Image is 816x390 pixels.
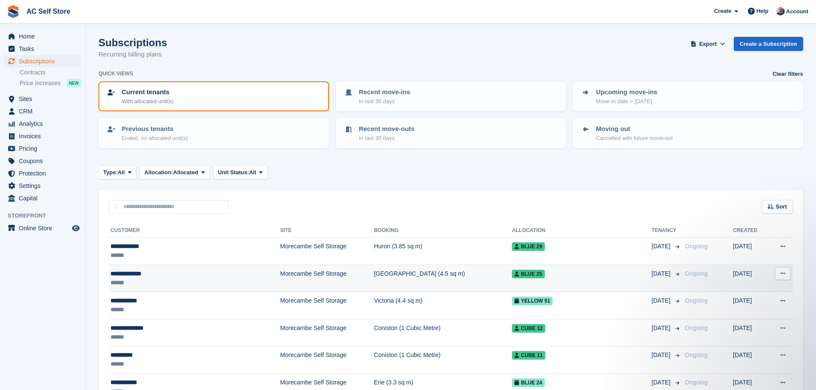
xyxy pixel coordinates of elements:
[280,224,374,238] th: Site
[374,319,512,346] td: Coniston (1 Cubic Metre)
[19,30,70,42] span: Home
[280,238,374,265] td: Morecambe Self Storage
[374,346,512,374] td: Coniston (1 Cubic Metre)
[574,82,802,110] a: Upcoming move-ins Move-in date > [DATE]
[20,78,81,88] a: Price increases NEW
[685,297,708,304] span: Ongoing
[574,119,802,147] a: Moving out Cancelled with future move-out
[19,155,70,167] span: Coupons
[512,378,544,387] span: Blue 24
[280,319,374,346] td: Morecambe Self Storage
[19,192,70,204] span: Capital
[20,68,81,77] a: Contracts
[19,143,70,155] span: Pricing
[714,7,731,15] span: Create
[122,124,188,134] p: Previous tenants
[733,292,768,319] td: [DATE]
[99,165,136,179] button: Type: All
[280,292,374,319] td: Morecambe Self Storage
[652,296,672,305] span: [DATE]
[4,130,81,142] a: menu
[337,82,565,110] a: Recent move-ins In last 30 days
[512,297,553,305] span: Yellow 51
[359,124,415,134] p: Recent move-outs
[4,55,81,67] a: menu
[776,7,785,15] img: Barry Todd
[19,55,70,67] span: Subscriptions
[733,265,768,292] td: [DATE]
[118,168,125,177] span: All
[71,223,81,233] a: Preview store
[596,124,673,134] p: Moving out
[512,324,545,333] span: Cube 12
[19,43,70,55] span: Tasks
[122,97,173,106] p: With allocated unit(s)
[99,70,133,77] h6: Quick views
[337,119,565,147] a: Recent move-outs In last 30 days
[4,180,81,192] a: menu
[733,346,768,374] td: [DATE]
[4,30,81,42] a: menu
[280,265,374,292] td: Morecambe Self Storage
[685,325,708,331] span: Ongoing
[4,143,81,155] a: menu
[652,224,681,238] th: Tenancy
[374,265,512,292] td: [GEOGRAPHIC_DATA] (4.5 sq m)
[733,224,768,238] th: Created
[4,155,81,167] a: menu
[596,134,673,143] p: Cancelled with future move-out
[280,346,374,374] td: Morecambe Self Storage
[685,379,708,386] span: Ongoing
[173,168,198,177] span: Allocated
[596,87,657,97] p: Upcoming move-ins
[685,270,708,277] span: Ongoing
[19,167,70,179] span: Protection
[652,269,672,278] span: [DATE]
[7,5,20,18] img: stora-icon-8386f47178a22dfd0bd8f6a31ec36ba5ce8667c1dd55bd0f319d3a0aa187defe.svg
[4,105,81,117] a: menu
[652,324,672,333] span: [DATE]
[99,50,167,60] p: Recurring billing plans
[218,168,249,177] span: Unit Status:
[374,238,512,265] td: Huron (3.85 sq m)
[19,118,70,130] span: Analytics
[99,119,328,147] a: Previous tenants Ended, no allocated unit(s)
[359,87,410,97] p: Recent move-ins
[512,351,545,360] span: Cube 11
[8,211,85,220] span: Storefront
[4,93,81,105] a: menu
[733,238,768,265] td: [DATE]
[20,79,61,87] span: Price increases
[733,319,768,346] td: [DATE]
[685,351,708,358] span: Ongoing
[512,224,652,238] th: Allocation
[756,7,768,15] span: Help
[140,165,209,179] button: Allocation: Allocated
[734,37,803,51] a: Create a Subscription
[4,192,81,204] a: menu
[4,222,81,234] a: menu
[4,167,81,179] a: menu
[776,202,787,211] span: Sort
[374,224,512,238] th: Booking
[512,242,544,251] span: Blue 29
[786,7,808,16] span: Account
[512,270,544,278] span: Blue 25
[652,242,672,251] span: [DATE]
[652,351,672,360] span: [DATE]
[99,82,328,110] a: Current tenants With allocated unit(s)
[596,97,657,106] p: Move-in date > [DATE]
[699,40,717,48] span: Export
[213,165,268,179] button: Unit Status: All
[109,224,280,238] th: Customer
[19,222,70,234] span: Online Store
[19,130,70,142] span: Invoices
[19,105,70,117] span: CRM
[122,134,188,143] p: Ended, no allocated unit(s)
[99,37,167,48] h1: Subscriptions
[4,43,81,55] a: menu
[19,180,70,192] span: Settings
[103,168,118,177] span: Type:
[19,93,70,105] span: Sites
[689,37,727,51] button: Export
